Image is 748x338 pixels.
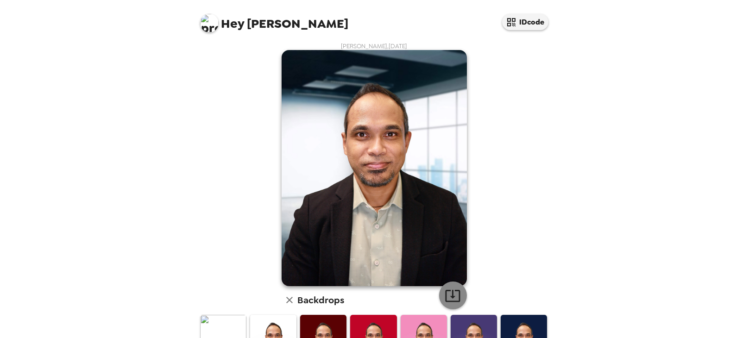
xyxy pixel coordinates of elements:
h6: Backdrops [297,293,344,307]
span: [PERSON_NAME] [200,9,348,30]
img: profile pic [200,14,219,32]
button: IDcode [502,14,548,30]
img: user [282,50,467,286]
span: Hey [221,15,244,32]
span: [PERSON_NAME] , [DATE] [341,42,407,50]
